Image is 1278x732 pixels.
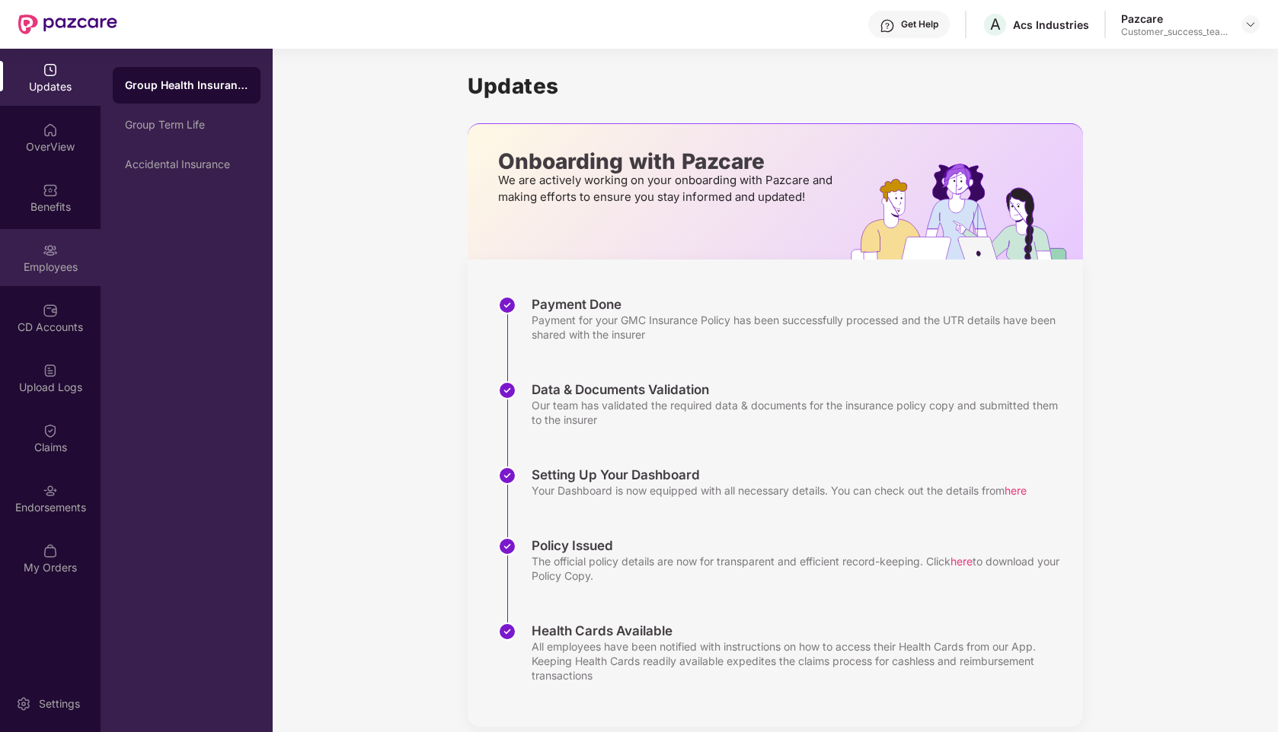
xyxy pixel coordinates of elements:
[1013,18,1089,32] div: Acs Industries
[901,18,938,30] div: Get Help
[18,14,117,34] img: New Pazcare Logo
[532,554,1068,583] div: The official policy details are now for transparent and efficient record-keeping. Click to downlo...
[34,696,85,711] div: Settings
[498,466,516,485] img: svg+xml;base64,PHN2ZyBpZD0iU3RlcC1Eb25lLTMyeDMyIiB4bWxucz0iaHR0cDovL3d3dy53My5vcmcvMjAwMC9zdmciIH...
[125,158,248,170] div: Accidental Insurance
[16,696,31,711] img: svg+xml;base64,PHN2ZyBpZD0iU2V0dGluZy0yMHgyMCIgeG1sbnM9Imh0dHA6Ly93d3cudzMub3JnLzIwMDAvc3ZnIiB3aW...
[43,62,58,78] img: svg+xml;base64,PHN2ZyBpZD0iVXBkYXRlZCIgeG1sbnM9Imh0dHA6Ly93d3cudzMub3JnLzIwMDAvc3ZnIiB3aWR0aD0iMj...
[498,154,837,168] p: Onboarding with Pazcare
[43,303,58,318] img: svg+xml;base64,PHN2ZyBpZD0iQ0RfQWNjb3VudHMiIGRhdGEtbmFtZT0iQ0QgQWNjb3VudHMiIHhtbG5zPSJodHRwOi8vd3...
[532,622,1068,639] div: Health Cards Available
[43,483,58,498] img: svg+xml;base64,PHN2ZyBpZD0iRW5kb3JzZW1lbnRzIiB4bWxucz0iaHR0cDovL3d3dy53My5vcmcvMjAwMC9zdmciIHdpZH...
[851,164,1083,259] img: hrOnboarding
[880,18,895,33] img: svg+xml;base64,PHN2ZyBpZD0iSGVscC0zMngzMiIgeG1sbnM9Imh0dHA6Ly93d3cudzMub3JnLzIwMDAvc3ZnIiB3aWR0aD...
[532,296,1068,313] div: Payment Done
[532,537,1068,554] div: Policy Issued
[468,73,1083,99] h1: Updates
[532,398,1068,427] div: Our team has validated the required data & documents for the insurance policy copy and submitted ...
[125,119,248,131] div: Group Term Life
[125,78,248,93] div: Group Health Insurance
[1121,26,1228,38] div: Customer_success_team_lead
[43,123,58,138] img: svg+xml;base64,PHN2ZyBpZD0iSG9tZSIgeG1sbnM9Imh0dHA6Ly93d3cudzMub3JnLzIwMDAvc3ZnIiB3aWR0aD0iMjAiIG...
[951,555,973,568] span: here
[990,15,1001,33] span: A
[43,363,58,378] img: svg+xml;base64,PHN2ZyBpZD0iVXBsb2FkX0xvZ3MiIGRhdGEtbmFtZT0iVXBsb2FkIExvZ3MiIHhtbG5zPSJodHRwOi8vd3...
[1005,484,1027,497] span: here
[1121,11,1228,26] div: Pazcare
[498,381,516,399] img: svg+xml;base64,PHN2ZyBpZD0iU3RlcC1Eb25lLTMyeDMyIiB4bWxucz0iaHR0cDovL3d3dy53My5vcmcvMjAwMC9zdmciIH...
[498,537,516,555] img: svg+xml;base64,PHN2ZyBpZD0iU3RlcC1Eb25lLTMyeDMyIiB4bWxucz0iaHR0cDovL3d3dy53My5vcmcvMjAwMC9zdmciIH...
[43,543,58,559] img: svg+xml;base64,PHN2ZyBpZD0iTXlfT3JkZXJzIiBkYXRhLW5hbWU9Ik15IE9yZGVycyIgeG1sbnM9Imh0dHA6Ly93d3cudz...
[43,183,58,198] img: svg+xml;base64,PHN2ZyBpZD0iQmVuZWZpdHMiIHhtbG5zPSJodHRwOi8vd3d3LnczLm9yZy8yMDAwL3N2ZyIgd2lkdGg9Ij...
[532,639,1068,683] div: All employees have been notified with instructions on how to access their Health Cards from our A...
[1244,18,1257,30] img: svg+xml;base64,PHN2ZyBpZD0iRHJvcGRvd24tMzJ4MzIiIHhtbG5zPSJodHRwOi8vd3d3LnczLm9yZy8yMDAwL3N2ZyIgd2...
[498,622,516,641] img: svg+xml;base64,PHN2ZyBpZD0iU3RlcC1Eb25lLTMyeDMyIiB4bWxucz0iaHR0cDovL3d3dy53My5vcmcvMjAwMC9zdmciIH...
[532,466,1027,483] div: Setting Up Your Dashboard
[532,381,1068,398] div: Data & Documents Validation
[43,243,58,258] img: svg+xml;base64,PHN2ZyBpZD0iRW1wbG95ZWVzIiB4bWxucz0iaHR0cDovL3d3dy53My5vcmcvMjAwMC9zdmciIHdpZHRoPS...
[498,296,516,314] img: svg+xml;base64,PHN2ZyBpZD0iU3RlcC1Eb25lLTMyeDMyIiB4bWxucz0iaHR0cDovL3d3dy53My5vcmcvMjAwMC9zdmciIH...
[532,313,1068,342] div: Payment for your GMC Insurance Policy has been successfully processed and the UTR details have be...
[532,483,1027,498] div: Your Dashboard is now equipped with all necessary details. You can check out the details from
[43,423,58,438] img: svg+xml;base64,PHN2ZyBpZD0iQ2xhaW0iIHhtbG5zPSJodHRwOi8vd3d3LnczLm9yZy8yMDAwL3N2ZyIgd2lkdGg9IjIwIi...
[498,172,837,205] p: We are actively working on your onboarding with Pazcare and making efforts to ensure you stay inf...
